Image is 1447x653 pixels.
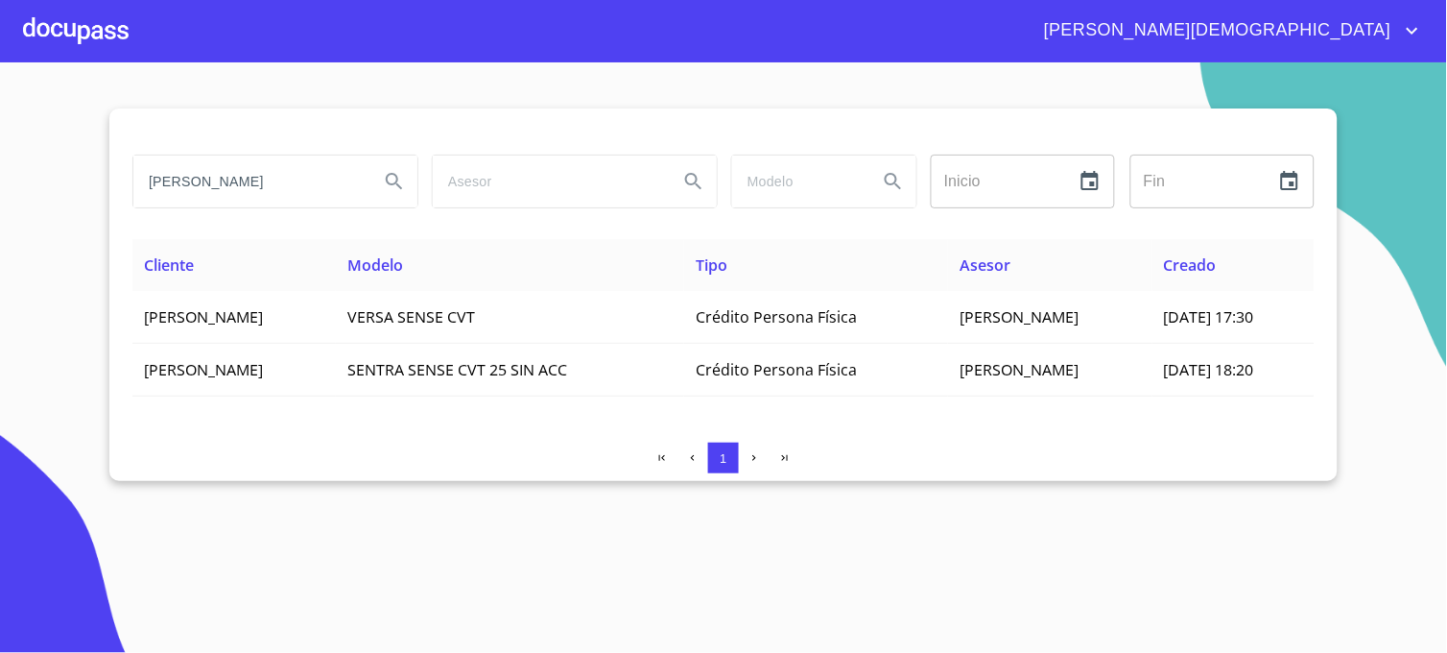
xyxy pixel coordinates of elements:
button: Search [371,158,417,205]
input: search [732,156,863,207]
span: Crédito Persona Física [696,359,857,380]
span: Creado [1164,254,1217,276]
span: [DATE] 18:20 [1164,359,1254,380]
span: SENTRA SENSE CVT 25 SIN ACC [347,359,567,380]
span: VERSA SENSE CVT [347,306,475,327]
span: Cliente [144,254,194,276]
span: [PERSON_NAME] [144,359,263,380]
span: Modelo [347,254,403,276]
input: search [133,156,364,207]
span: [DATE] 17:30 [1164,306,1254,327]
span: [PERSON_NAME][DEMOGRAPHIC_DATA] [1030,15,1401,46]
button: Search [870,158,916,205]
span: 1 [720,451,726,466]
span: [PERSON_NAME] [960,306,1079,327]
button: 1 [708,443,739,473]
span: [PERSON_NAME] [144,306,263,327]
span: Crédito Persona Física [696,306,857,327]
input: search [433,156,663,207]
span: Tipo [696,254,727,276]
span: [PERSON_NAME] [960,359,1079,380]
button: Search [671,158,717,205]
span: Asesor [960,254,1010,276]
button: account of current user [1030,15,1424,46]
